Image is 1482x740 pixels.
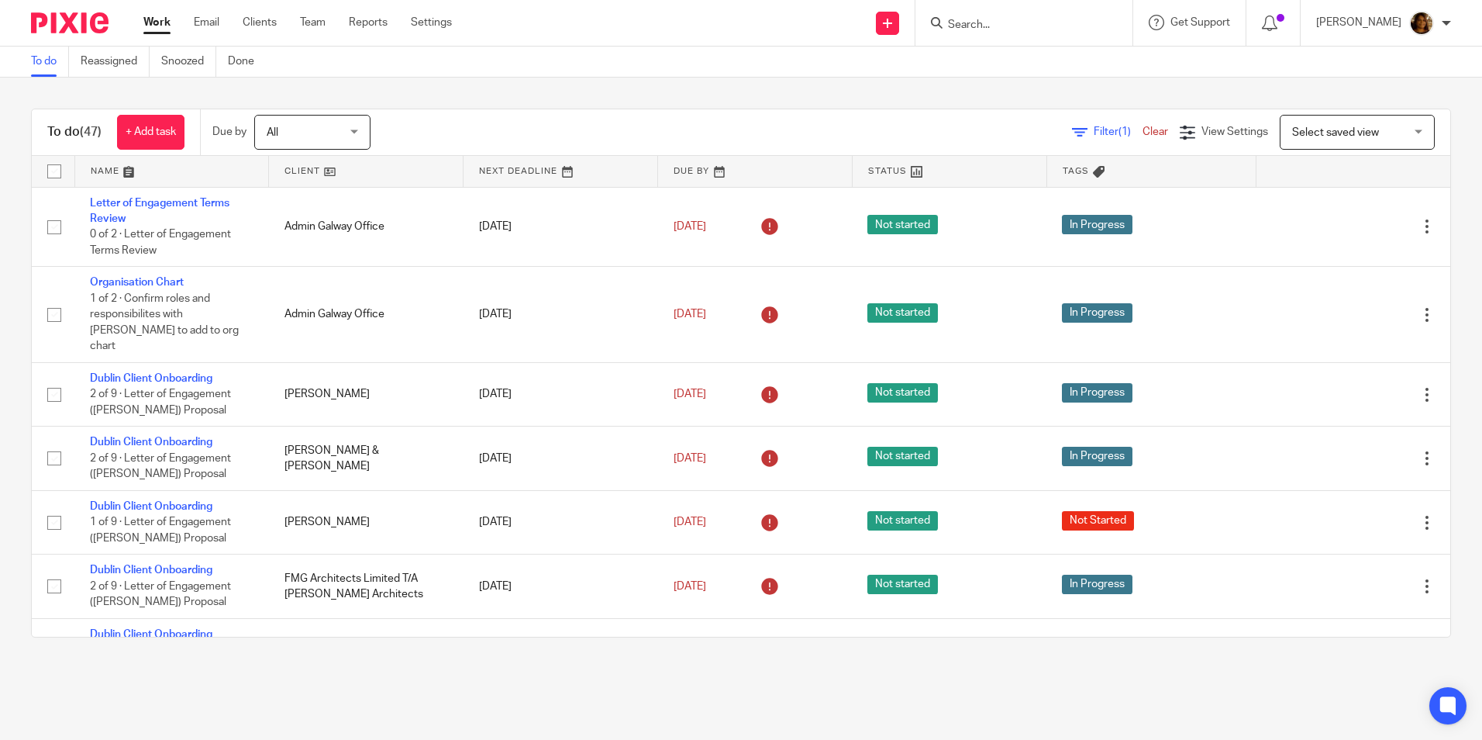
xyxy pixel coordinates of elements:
span: Not started [867,303,938,323]
span: 2 of 9 · Letter of Engagement ([PERSON_NAME]) Proposal [90,581,231,608]
a: Email [194,15,219,30]
span: In Progress [1062,383,1132,403]
a: Snoozed [161,47,216,77]
span: Get Support [1170,17,1230,28]
span: Filter [1094,126,1143,137]
span: [DATE] [674,221,706,232]
a: Clear [1143,126,1168,137]
a: Dublin Client Onboarding [90,373,212,384]
span: 1 of 9 · Letter of Engagement ([PERSON_NAME]) Proposal [90,517,231,544]
span: Not started [867,447,938,466]
span: In Progress [1062,575,1132,594]
td: [DATE] [464,187,658,267]
input: Search [946,19,1086,33]
td: [PERSON_NAME] & [PERSON_NAME] [269,427,464,490]
td: [DATE] [464,362,658,426]
a: Clients [243,15,277,30]
span: 2 of 9 · Letter of Engagement ([PERSON_NAME]) Proposal [90,389,231,416]
img: Arvinder.jpeg [1409,11,1434,36]
span: Not started [867,383,938,403]
td: [DATE] [464,267,658,363]
a: Dublin Client Onboarding [90,629,212,640]
span: Not started [867,511,938,531]
span: In Progress [1062,447,1132,466]
a: To do [31,47,69,77]
a: Letter of Engagement Terms Review [90,198,229,224]
span: [DATE] [674,389,706,399]
a: + Add task [117,115,184,150]
span: Not started [867,575,938,594]
a: Done [228,47,266,77]
td: Admin Galway Office [269,187,464,267]
span: All [267,127,278,138]
h1: To do [47,124,102,140]
span: View Settings [1201,126,1268,137]
td: Admin Galway Office [269,267,464,363]
a: Dublin Client Onboarding [90,437,212,448]
a: Dublin Client Onboarding [90,565,212,576]
td: [PERSON_NAME] [269,618,464,682]
span: Tags [1063,167,1089,175]
a: Dublin Client Onboarding [90,501,212,512]
span: Not Started [1062,511,1134,531]
span: 1 of 2 · Confirm roles and responsibilites with [PERSON_NAME] to add to org chart [90,293,239,352]
td: [DATE] [464,427,658,490]
td: [DATE] [464,618,658,682]
td: FMG Architects Limited T/A [PERSON_NAME] Architects [269,555,464,618]
span: In Progress [1062,215,1132,234]
a: Team [300,15,326,30]
a: Settings [411,15,452,30]
a: Reports [349,15,388,30]
span: Not started [867,215,938,234]
span: [DATE] [674,453,706,464]
td: [PERSON_NAME] [269,490,464,554]
span: [DATE] [674,517,706,527]
td: [DATE] [464,555,658,618]
span: (47) [80,126,102,138]
a: Work [143,15,171,30]
img: Pixie [31,12,109,33]
a: Reassigned [81,47,150,77]
span: 2 of 9 · Letter of Engagement ([PERSON_NAME]) Proposal [90,453,231,480]
span: [DATE] [674,309,706,320]
span: In Progress [1062,303,1132,323]
span: Select saved view [1292,127,1379,138]
span: 0 of 2 · Letter of Engagement Terms Review [90,229,231,256]
span: (1) [1118,126,1131,137]
p: Due by [212,124,246,140]
span: [DATE] [674,581,706,592]
a: Organisation Chart [90,277,184,288]
p: [PERSON_NAME] [1316,15,1401,30]
td: [PERSON_NAME] [269,362,464,426]
td: [DATE] [464,490,658,554]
